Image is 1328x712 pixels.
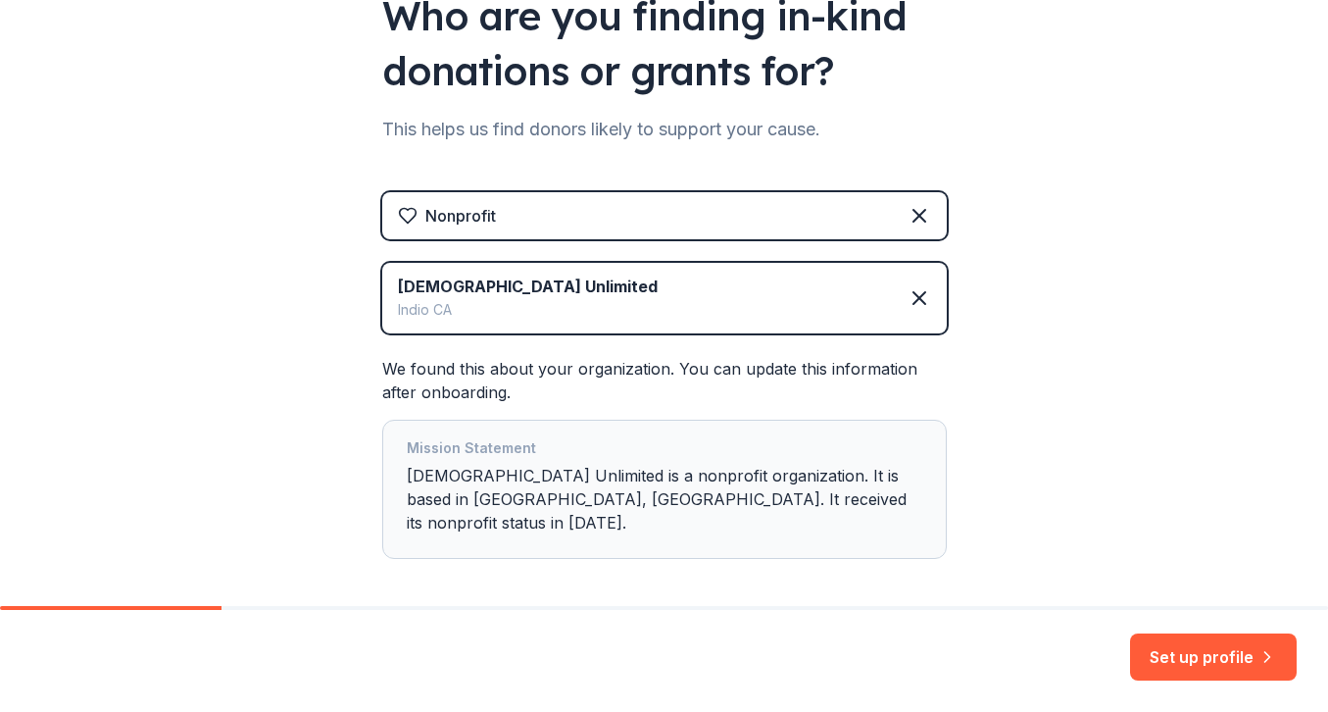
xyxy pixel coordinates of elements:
[407,436,922,464] div: Mission Statement
[1130,634,1297,681] button: Set up profile
[382,114,947,145] div: This helps us find donors likely to support your cause.
[407,436,922,542] div: [DEMOGRAPHIC_DATA] Unlimited is a nonprofit organization. It is based in [GEOGRAPHIC_DATA], [GEOG...
[425,204,496,228] div: Nonprofit
[398,298,658,322] div: Indio CA
[398,275,658,298] div: [DEMOGRAPHIC_DATA] Unlimited
[382,357,947,559] div: We found this about your organization. You can update this information after onboarding.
